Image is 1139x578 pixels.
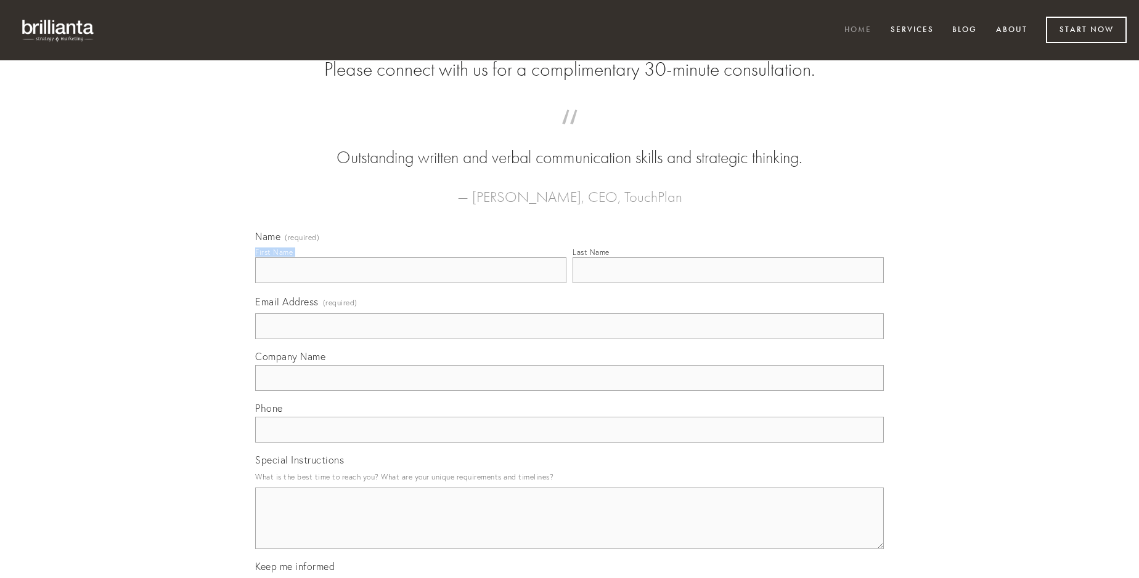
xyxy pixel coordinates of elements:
[275,122,864,146] span: “
[323,294,357,311] span: (required)
[275,170,864,209] figcaption: — [PERSON_NAME], CEO, TouchPlan
[12,12,105,48] img: brillianta - research, strategy, marketing
[988,20,1035,41] a: About
[1046,17,1127,43] a: Start Now
[255,468,884,485] p: What is the best time to reach you? What are your unique requirements and timelines?
[255,58,884,81] h2: Please connect with us for a complimentary 30-minute consultation.
[255,560,335,572] span: Keep me informed
[255,350,325,363] span: Company Name
[255,454,344,466] span: Special Instructions
[255,230,280,243] span: Name
[573,247,610,257] div: Last Name
[883,20,942,41] a: Services
[944,20,985,41] a: Blog
[255,295,319,308] span: Email Address
[275,122,864,170] blockquote: Outstanding written and verbal communication skills and strategic thinking.
[836,20,880,41] a: Home
[255,402,283,414] span: Phone
[255,247,293,257] div: First Name
[285,234,319,241] span: (required)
